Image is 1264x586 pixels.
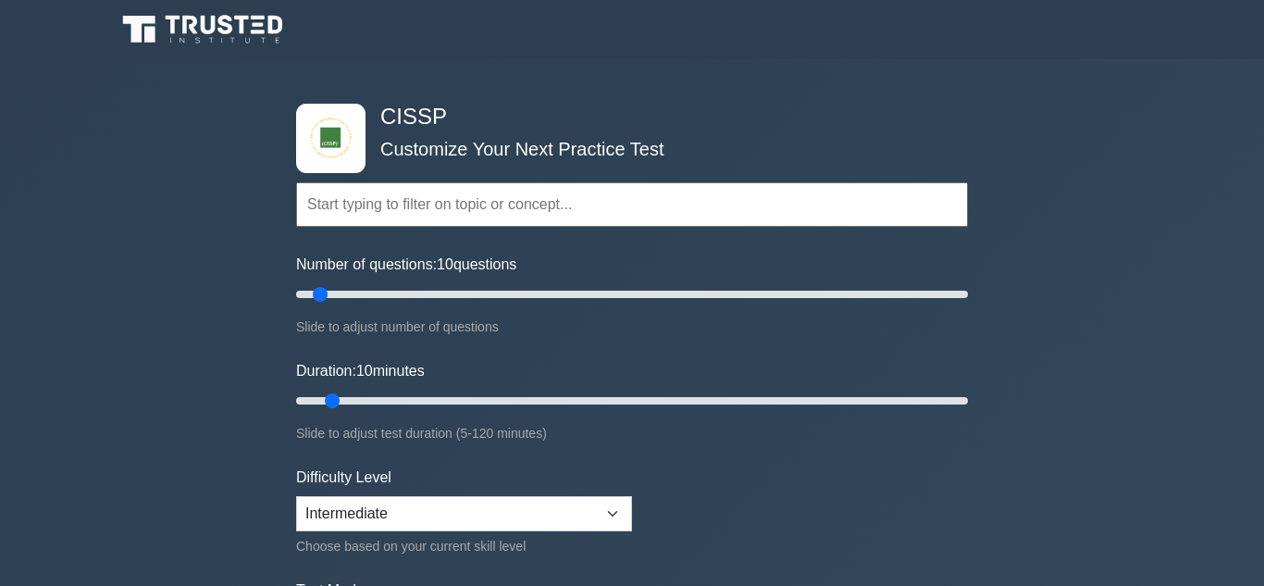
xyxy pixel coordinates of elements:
[296,182,968,227] input: Start typing to filter on topic or concept...
[296,254,516,276] label: Number of questions: questions
[296,422,968,444] div: Slide to adjust test duration (5-120 minutes)
[356,363,373,379] span: 10
[296,316,968,338] div: Slide to adjust number of questions
[373,104,877,131] h4: CISSP
[296,535,632,557] div: Choose based on your current skill level
[296,360,425,382] label: Duration: minutes
[437,256,453,272] span: 10
[296,467,391,489] label: Difficulty Level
